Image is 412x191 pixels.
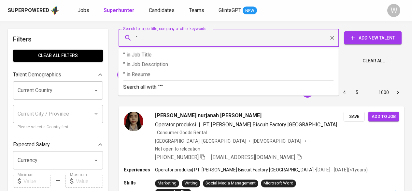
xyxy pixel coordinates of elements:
[126,61,168,68] span: in Job Description
[149,7,176,15] a: Candidates
[199,121,200,129] span: |
[328,33,337,42] button: Clear
[347,113,361,120] span: Save
[364,89,375,96] div: …
[8,6,59,15] a: Superpoweredapp logo
[78,7,89,13] span: Jobs
[155,112,262,119] span: [PERSON_NAME] nurjanah [PERSON_NAME]
[126,52,152,58] span: in Job Title
[155,138,246,144] div: [GEOGRAPHIC_DATA], [GEOGRAPHIC_DATA]
[76,175,103,188] input: Value
[18,124,98,131] p: Please select a Country first
[344,112,364,122] button: Save
[158,180,177,186] div: Marketing
[263,180,293,186] div: Microsoft Word
[203,121,337,128] span: PT. [PERSON_NAME] Biscuit Factory [GEOGRAPHIC_DATA]
[352,87,362,98] button: Go to page 5
[18,52,98,60] span: Clear All filters
[117,72,161,78] span: "[PERSON_NAME]"
[184,180,198,186] div: Writing
[387,4,400,17] div: W
[50,6,59,15] img: app logo
[339,87,350,98] button: Go to page 4
[13,71,61,79] p: Talent Demographics
[92,86,101,95] button: Open
[393,87,403,98] button: Go to next page
[155,154,199,160] span: [PHONE_NUMBER]
[349,34,396,42] span: Add New Talent
[155,146,200,152] p: Not open to relocation
[211,154,295,160] span: [EMAIL_ADDRESS][DOMAIN_NAME]
[189,7,204,13] span: Teams
[159,84,161,90] b: "
[360,55,387,67] button: Clear All
[13,34,103,44] h6: Filters
[92,156,101,165] button: Open
[155,121,196,128] span: Operator produksi
[376,87,391,98] button: Go to page 1000
[124,112,143,131] img: 923854448ff5efe6dcbd07ee886f7130.jpeg
[13,141,50,149] p: Expected Salary
[104,7,135,13] b: Superhunter
[206,180,256,186] div: Social Media Management
[189,7,206,15] a: Teams
[219,7,241,13] span: GlintsGPT
[123,61,334,69] p: "
[126,71,150,77] span: in Resume
[219,7,257,15] a: GlintsGPT NEW
[123,51,334,59] p: "
[157,130,207,135] span: Consumer Goods Rental
[78,7,91,15] a: Jobs
[124,167,155,173] p: Experiences
[104,7,136,15] a: Superhunter
[117,70,167,80] div: "[PERSON_NAME]"
[23,175,50,188] input: Value
[253,138,302,144] span: [DEMOGRAPHIC_DATA]
[372,113,396,120] span: Add to job
[243,8,257,14] span: NEW
[13,138,103,151] div: Expected Salary
[124,180,155,186] p: Skills
[123,83,334,91] p: Search all with " "
[289,87,404,98] nav: pagination navigation
[8,7,49,14] div: Superpowered
[314,167,368,173] p: • [DATE] - [DATE] ( <1 years )
[368,112,399,122] button: Add to job
[13,68,103,81] div: Talent Demographics
[149,7,175,13] span: Candidates
[123,71,334,78] p: "
[362,57,385,65] span: Clear All
[344,31,402,44] button: Add New Talent
[155,167,314,173] p: Operator produksi | PT. [PERSON_NAME] Biscuit Factory [GEOGRAPHIC_DATA]
[13,50,103,62] button: Clear All filters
